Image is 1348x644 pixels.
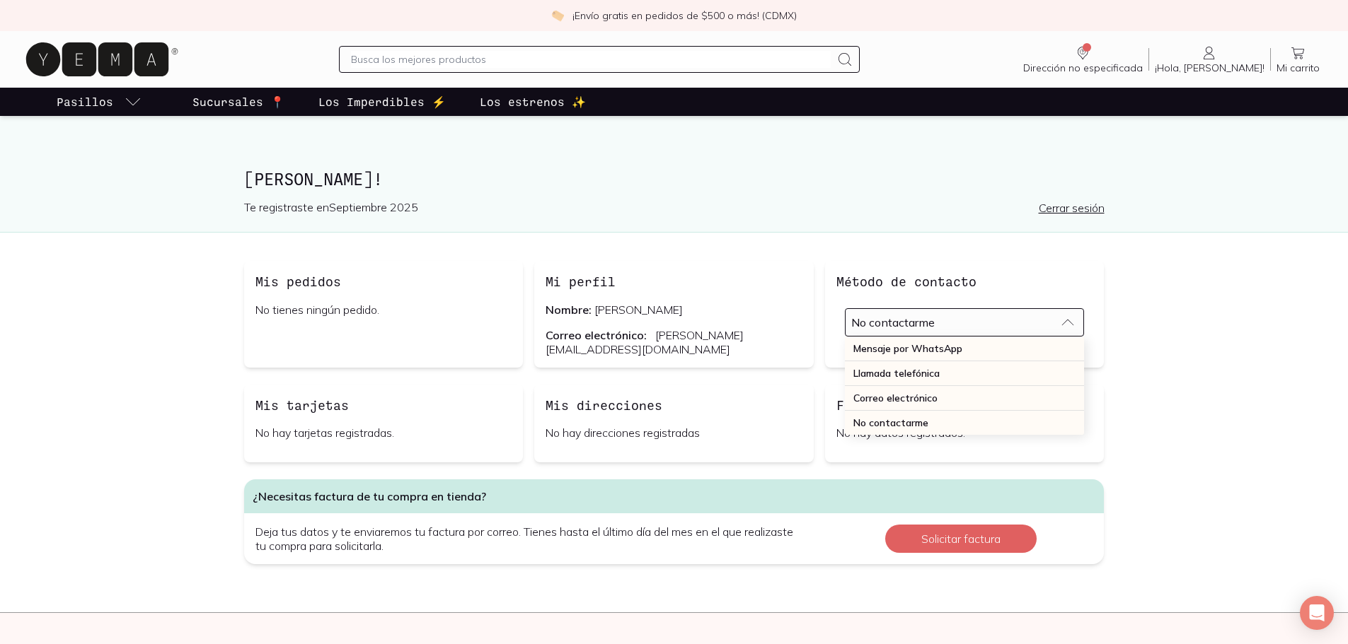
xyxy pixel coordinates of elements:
a: Sucursales 📍 [190,88,287,116]
p: Deja tus datos y te enviaremos tu factura por correo. Tienes hasta el último día del mes en el qu... [244,513,818,564]
h3: Mis direcciones [546,396,662,414]
ul: No contactarme [845,336,1085,435]
button: Solicitar factura [885,525,1037,553]
a: ¡Hola, [PERSON_NAME]! [1149,45,1270,74]
input: Busca los mejores productos [351,51,831,68]
h4: ¿Necesitas factura de tu compra en tienda? [244,479,1105,513]
p: No tienes ningún pedido. [255,303,512,317]
a: Mi carrito [1271,45,1325,74]
button: No contactarme [845,308,1085,336]
h3: Mi perfil [546,272,616,291]
h2: [PERSON_NAME]! [244,170,674,188]
div: Open Intercom Messenger [1300,596,1334,630]
p: Nombre: [546,303,802,317]
h3: Facturación [836,396,922,414]
a: Los estrenos ✨ [477,88,589,116]
span: Correo electrónico [853,392,938,404]
p: ¡Envío gratis en pedidos de $500 o más! (CDMX) [572,8,797,23]
h3: Método de contacto [836,272,977,291]
span: Mi carrito [1277,62,1320,74]
span: [PERSON_NAME] [594,303,683,317]
p: No hay datos registrados. [836,426,1093,440]
span: Dirección no especificada [1023,62,1143,74]
p: Los Imperdibles ⚡️ [318,93,446,110]
span: No contactarme [851,315,935,329]
span: Llamada telefónica [853,367,940,380]
span: Mensaje por WhatsApp [853,342,962,355]
h3: Mis tarjetas [255,396,349,414]
p: Los estrenos ✨ [480,93,586,110]
p: Pasillos [57,93,113,110]
p: No hay direcciones registradas [546,426,802,440]
a: Dirección no especificada [1018,45,1148,74]
span: ¡Hola, [PERSON_NAME]! [1155,62,1265,74]
span: No contactarme [853,416,928,429]
a: Cerrar sesión [1039,201,1105,215]
a: Los Imperdibles ⚡️ [316,88,449,116]
span: Correo electrónico: [546,328,647,342]
h3: Mis pedidos [255,272,341,291]
p: Te registraste en Septiembre 2025 [244,199,674,215]
p: No hay tarjetas registradas. [255,426,512,440]
span: [PERSON_NAME][EMAIL_ADDRESS][DOMAIN_NAME] [546,328,744,356]
img: check [551,9,564,22]
p: Sucursales 📍 [192,93,284,110]
a: pasillo-todos-link [54,88,144,116]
